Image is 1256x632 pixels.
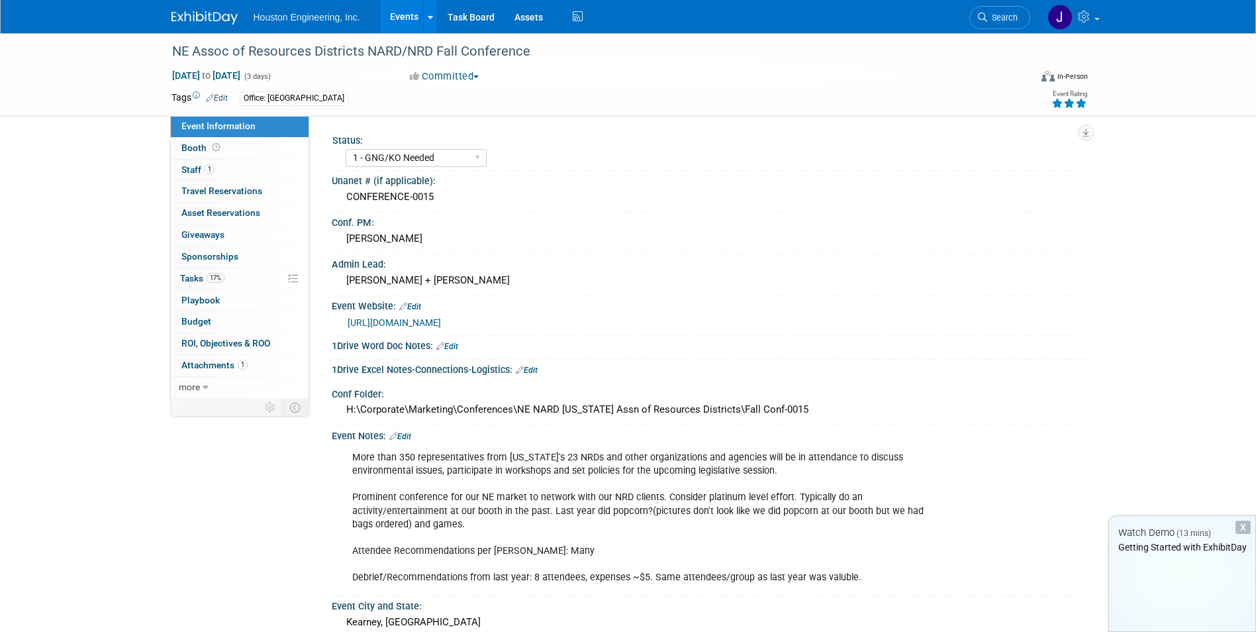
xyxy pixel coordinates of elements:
[206,93,228,103] a: Edit
[240,91,348,105] div: Office: [GEOGRAPHIC_DATA]
[210,142,222,152] span: Booth not reserved yet
[389,432,411,441] a: Edit
[171,203,309,224] a: Asset Reservations
[1051,91,1087,97] div: Event Rating
[516,366,538,375] a: Edit
[254,12,360,23] span: Houston Engineering, Inc.
[180,273,224,284] span: Tasks
[181,338,270,348] span: ROI, Objectives & ROO
[259,399,282,416] td: Personalize Event Tab Strip
[168,40,1010,64] div: NE Assoc of Resources Districts NARD/NRD Fall Conference
[171,246,309,268] a: Sponsorships
[171,70,241,81] span: [DATE] [DATE]
[405,70,484,83] button: Committed
[181,316,211,327] span: Budget
[1109,526,1255,540] div: Watch Demo
[342,187,1075,207] div: CONFERENCE-0015
[332,131,1079,147] div: Status:
[171,116,309,137] a: Event Information
[952,69,1088,89] div: Event Format
[171,290,309,311] a: Playbook
[1177,529,1211,538] span: (13 mins)
[1041,71,1055,81] img: Format-Inperson.png
[181,121,256,131] span: Event Information
[181,251,238,262] span: Sponsorships
[1109,541,1255,554] div: Getting Started with ExhibitDay
[171,268,309,290] a: Tasks17%
[171,355,309,376] a: Attachments1
[348,317,441,328] a: [URL][DOMAIN_NAME]
[171,311,309,333] a: Budget
[342,399,1075,420] div: H:\Corporate\Marketing\Conferences\NE NARD [US_STATE] Assn of Resources Districts\Fall Conf-0015
[332,336,1085,353] div: 1Drive Word Doc Notes:
[171,11,238,25] img: ExhibitDay
[171,225,309,246] a: Giveaways
[181,295,220,305] span: Playbook
[343,445,940,591] div: More than 350 representatives from [US_STATE]'s 23 NRDs and other organizations and agencies will...
[181,360,248,370] span: Attachments
[181,142,222,153] span: Booth
[332,596,1085,613] div: Event City and State:
[205,164,215,174] span: 1
[181,185,262,196] span: Travel Reservations
[171,160,309,181] a: Staff1
[987,13,1018,23] span: Search
[171,377,309,398] a: more
[200,70,213,81] span: to
[399,302,421,311] a: Edit
[171,138,309,159] a: Booth
[171,333,309,354] a: ROI, Objectives & ROO
[436,342,458,351] a: Edit
[171,181,309,202] a: Travel Reservations
[1235,521,1251,534] div: Dismiss
[342,229,1075,249] div: [PERSON_NAME]
[332,426,1085,443] div: Event Notes:
[332,171,1085,187] div: Unanet # (if applicable):
[342,270,1075,291] div: [PERSON_NAME] + [PERSON_NAME]
[332,296,1085,313] div: Event Website:
[332,360,1085,377] div: 1Drive Excel Notes-Connections-Logistics:
[332,213,1085,229] div: Conf. PM:
[171,91,228,106] td: Tags
[238,360,248,370] span: 1
[969,6,1030,29] a: Search
[181,164,215,175] span: Staff
[332,384,1085,401] div: Conf Folder:
[179,382,200,392] span: more
[332,254,1085,271] div: Admin Lead:
[243,72,271,81] span: (3 days)
[181,229,224,240] span: Giveaways
[281,399,309,416] td: Toggle Event Tabs
[1057,72,1088,81] div: In-Person
[207,273,224,283] span: 17%
[181,207,260,218] span: Asset Reservations
[1047,5,1073,30] img: Jessica Lambrecht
